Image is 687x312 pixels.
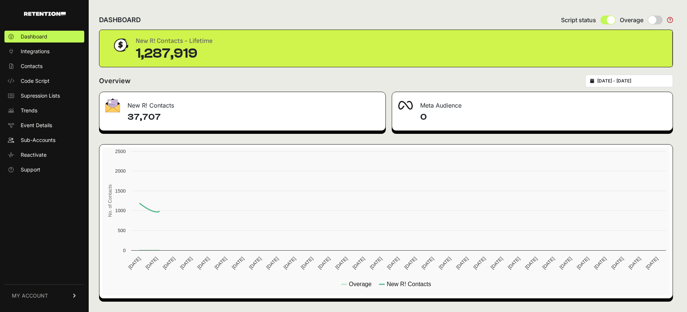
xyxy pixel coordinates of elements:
text: [DATE] [593,256,607,270]
text: [DATE] [403,256,418,270]
text: [DATE] [438,256,452,270]
text: [DATE] [317,256,331,270]
span: Support [21,166,40,173]
text: [DATE] [196,256,211,270]
text: [DATE] [489,256,504,270]
a: Trends [4,105,84,116]
text: [DATE] [231,256,245,270]
span: Sub-Accounts [21,136,55,144]
text: [DATE] [127,256,142,270]
h4: 0 [420,111,667,123]
div: 1,287,919 [136,46,212,61]
span: Integrations [21,48,50,55]
a: Event Details [4,119,84,131]
img: fa-meta-2f981b61bb99beabf952f7030308934f19ce035c18b003e963880cc3fabeebb7.png [398,101,413,110]
div: New R! Contacts [99,92,385,114]
div: Meta Audience [392,92,673,114]
text: [DATE] [369,256,383,270]
img: fa-envelope-19ae18322b30453b285274b1b8af3d052b27d846a4fbe8435d1a52b978f639a2.png [105,98,120,112]
text: [DATE] [144,256,159,270]
span: Reactivate [21,151,47,159]
div: New R! Contacts - Lifetime [136,36,212,46]
text: [DATE] [248,256,262,270]
a: Integrations [4,45,84,57]
text: 2500 [115,149,126,154]
text: [DATE] [610,256,625,270]
text: [DATE] [162,256,176,270]
text: [DATE] [472,256,487,270]
text: [DATE] [421,256,435,270]
img: Retention.com [24,12,66,16]
text: [DATE] [179,256,193,270]
img: dollar-coin-05c43ed7efb7bc0c12610022525b4bbbb207c7efeef5aecc26f025e68dcafac9.png [111,36,130,54]
text: [DATE] [628,256,642,270]
h4: 37,707 [127,111,380,123]
text: [DATE] [455,256,469,270]
text: [DATE] [351,256,366,270]
text: [DATE] [645,256,659,270]
text: [DATE] [558,256,573,270]
span: Event Details [21,122,52,129]
span: Trends [21,107,37,114]
text: 2000 [115,168,126,174]
text: [DATE] [507,256,521,270]
text: New R! Contacts [387,281,431,287]
a: MY ACCOUNT [4,284,84,307]
text: [DATE] [214,256,228,270]
span: Script status [561,16,596,24]
text: [DATE] [282,256,297,270]
text: [DATE] [541,256,555,270]
span: Code Script [21,77,50,85]
span: Dashboard [21,33,47,40]
a: Contacts [4,60,84,72]
text: No. of Contacts [107,184,113,217]
a: Sub-Accounts [4,134,84,146]
span: MY ACCOUNT [12,292,48,299]
span: Contacts [21,62,42,70]
a: Dashboard [4,31,84,43]
h2: DASHBOARD [99,15,141,25]
text: 0 [123,248,126,253]
text: [DATE] [576,256,590,270]
a: Reactivate [4,149,84,161]
text: [DATE] [524,256,538,270]
a: Code Script [4,75,84,87]
span: Overage [620,16,643,24]
text: 500 [118,228,126,233]
a: Supression Lists [4,90,84,102]
text: 1500 [115,188,126,194]
text: [DATE] [265,256,280,270]
text: [DATE] [334,256,348,270]
span: Supression Lists [21,92,60,99]
a: Support [4,164,84,176]
text: Overage [349,281,371,287]
text: [DATE] [300,256,314,270]
h2: Overview [99,76,130,86]
text: [DATE] [386,256,400,270]
text: 1000 [115,208,126,213]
